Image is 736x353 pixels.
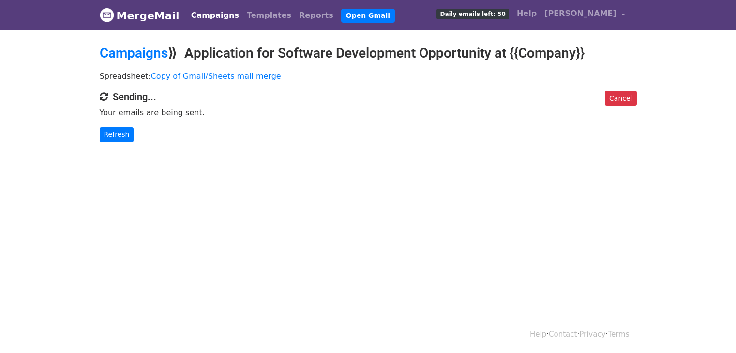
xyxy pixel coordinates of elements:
a: Privacy [579,330,605,338]
span: [PERSON_NAME] [544,8,616,19]
a: Campaigns [187,6,243,25]
h2: ⟫ Application for Software Development Opportunity at {{Company}} [100,45,637,61]
h4: Sending... [100,91,637,103]
span: Daily emails left: 50 [436,9,509,19]
p: Your emails are being sent. [100,107,637,118]
a: Terms [608,330,629,338]
a: Copy of Gmail/Sheets mail merge [151,72,281,81]
a: Help [513,4,541,23]
a: Cancel [605,91,636,106]
a: Help [530,330,546,338]
a: Contact [549,330,577,338]
a: Reports [295,6,337,25]
a: Open Gmail [341,9,395,23]
img: MergeMail logo [100,8,114,22]
p: Spreadsheet: [100,71,637,81]
iframe: Chat Widget [688,307,736,353]
a: Campaigns [100,45,168,61]
a: Refresh [100,127,134,142]
a: Templates [243,6,295,25]
a: MergeMail [100,5,180,26]
a: [PERSON_NAME] [541,4,629,27]
a: Daily emails left: 50 [433,4,512,23]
